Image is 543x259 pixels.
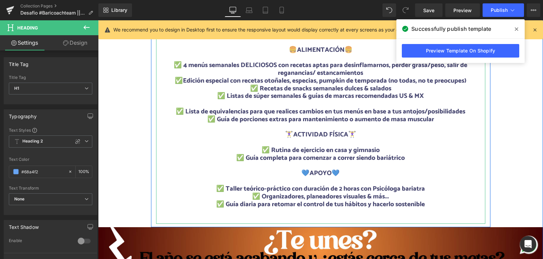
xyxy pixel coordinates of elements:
a: Expand / Collapse [237,1,244,9]
div: Title Tag [9,75,92,80]
div: % [76,166,92,178]
b: H1 [14,86,19,91]
a: Preview [445,3,480,17]
span: ✅ Recetas de snacks semanales dulces & salados [152,63,293,73]
div: Text Shadow [9,220,39,230]
div: Text Color [9,157,92,162]
span: ✅ Rutina de ejercicio en casa y gimnasio ✅ Guía completa para comenzar a correr siendo bariátrico... [138,125,307,158]
span: Text Block [208,1,230,9]
span: 🍔ALIMENTACIÓN🍔 ✅ 4 menús semanales DELICIOSOS con recetas aptas para desinflamarnos, perder grasa... [76,24,369,58]
a: Desktop [225,3,241,17]
span: Preview [453,7,472,14]
span: ✅Edición especial con recetas otoñales, especias, pumpkin de temporada (no todas, no te preocupes) [77,55,368,66]
span: ✅ Taller teórico-práctico con duración de 2 horas con Psicóloga bariatra ✅ Organizadores, planead... [118,163,327,189]
div: Text Styles [9,127,92,133]
div: Title Tag [9,58,29,67]
span: Library [111,7,127,13]
b: Heading 2 [22,138,43,144]
a: Laptop [241,3,257,17]
a: New Library [98,3,132,17]
button: Publish [483,3,524,17]
b: None [14,196,25,201]
a: Mobile [274,3,290,17]
p: We recommend you to design in Desktop first to ensure the responsive layout would display correct... [113,26,424,34]
div: Open WhatsApp chat [420,214,442,235]
a: Send a message via WhatsApp [420,214,442,235]
button: Undo [382,3,396,17]
span: Successfully publish template [411,25,491,33]
button: Redo [399,3,412,17]
span: ✅ Listas de súper semanales & guías de marcas recomendadas US & MX [119,70,326,81]
a: Preview Template On Shopify [402,44,519,58]
span: 🏋️‍♀️ACTIVIDAD FÍSICA🏋️‍♀️ [187,109,258,120]
p: ✅ [58,3,387,18]
a: Tablet [257,3,274,17]
span: Heading [17,25,38,30]
span: ✅ Lista de equivalencias para que realices cambios en tus menús en base a tus antojos/posibilidad... [78,86,367,104]
span: 28 días de transformación y acompañamiento vía Whatsapp & Facebook (grupo EXCLUSIVO) CON MÁS DE 1... [93,1,360,19]
button: More [527,3,540,17]
span: Desafío #Baricoachteam || [DATE] [20,10,86,16]
div: Open Intercom Messenger [520,236,536,252]
div: Enable [9,238,71,245]
div: Text Transform [9,186,92,191]
span: Save [423,7,434,14]
input: Color [21,168,65,175]
a: Collection Pages [20,3,98,9]
div: Typography [9,110,37,119]
a: Design [51,35,100,50]
span: Publish [491,7,508,13]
